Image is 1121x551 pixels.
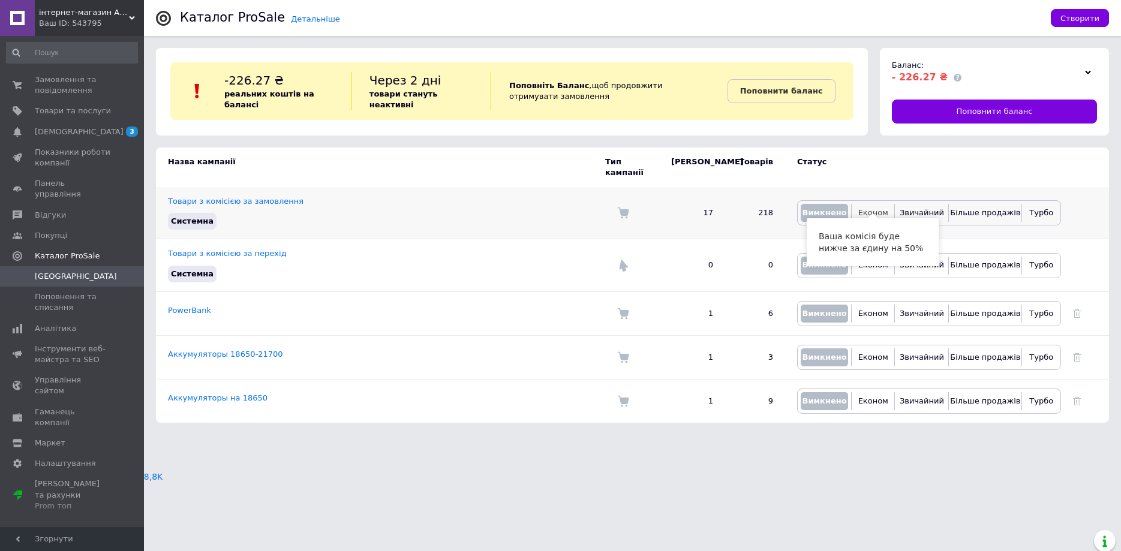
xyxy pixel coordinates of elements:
[659,147,725,187] td: [PERSON_NAME]
[950,396,1020,405] span: Більше продажів
[802,208,846,217] span: Вимкнено
[858,353,888,362] span: Економ
[898,348,945,366] button: Звичайний
[740,86,823,95] b: Поповнити баланс
[168,350,283,359] a: Аккумуляторы 18650-21700
[785,147,1061,187] td: Статус
[801,392,848,410] button: Вимкнено
[1073,309,1081,318] a: Видалити
[858,208,888,217] span: Економ
[950,309,1020,318] span: Більше продажів
[858,396,888,405] span: Економ
[898,392,945,410] button: Звичайний
[855,392,891,410] button: Економ
[1025,305,1057,323] button: Турбо
[898,204,945,222] button: Звичайний
[659,291,725,335] td: 1
[952,257,1018,275] button: Більше продажів
[369,73,441,88] span: Через 2 дні
[900,353,944,362] span: Звичайний
[802,396,846,405] span: Вимкнено
[617,351,629,363] img: Комісія за замовлення
[659,239,725,291] td: 0
[725,291,785,335] td: 6
[1029,353,1053,362] span: Турбо
[168,197,303,206] a: Товари з комісією за замовлення
[855,204,891,222] button: Економ
[950,260,1020,269] span: Більше продажів
[1073,396,1081,405] a: Видалити
[126,127,138,137] span: 3
[35,291,111,313] span: Поповнення та списання
[1029,208,1053,217] span: Турбо
[35,251,100,261] span: Каталог ProSale
[224,89,314,109] b: реальних коштів на балансі
[35,478,111,511] span: [PERSON_NAME] та рахунки
[35,438,65,448] span: Маркет
[617,207,629,219] img: Комісія за замовлення
[725,335,785,379] td: 3
[168,306,211,315] a: PowerBank
[188,82,206,100] img: :exclamation:
[35,375,111,396] span: Управління сайтом
[168,249,287,258] a: Товари з комісією за перехід
[725,379,785,423] td: 9
[35,407,111,428] span: Гаманець компанії
[35,271,117,282] span: [GEOGRAPHIC_DATA]
[491,72,728,110] div: , щоб продовжити отримувати замовлення
[900,396,944,405] span: Звичайний
[1029,396,1053,405] span: Турбо
[950,208,1020,217] span: Більше продажів
[725,147,785,187] td: Товарів
[952,204,1018,222] button: Більше продажів
[900,208,944,217] span: Звичайний
[807,218,939,266] div: Ваша комісія буде нижче за єдину на 50%
[35,323,76,334] span: Аналітика
[801,204,848,222] button: Вимкнено
[39,18,144,29] div: Ваш ID: 543795
[1025,348,1057,366] button: Турбо
[39,7,129,18] span: інтернет-магазин Alpha Power
[659,335,725,379] td: 1
[171,216,214,225] span: Системна
[801,257,848,275] button: Вимкнено
[509,81,589,90] b: Поповніть Баланс
[858,309,888,318] span: Економ
[168,393,268,402] a: Аккумуляторы на 18650
[35,230,67,241] span: Покупці
[801,348,848,366] button: Вимкнено
[1025,392,1057,410] button: Турбо
[35,147,111,168] span: Показники роботи компанії
[892,71,948,83] span: - 226.27 ₴
[1029,309,1053,318] span: Турбо
[35,106,111,116] span: Товари та послуги
[1025,204,1057,222] button: Турбо
[952,392,1018,410] button: Більше продажів
[952,348,1018,366] button: Більше продажів
[605,147,659,187] td: Тип кампанії
[892,100,1097,124] a: Поповнити баланс
[35,210,66,221] span: Відгуки
[35,127,124,137] span: [DEMOGRAPHIC_DATA]
[900,309,944,318] span: Звичайний
[171,269,214,278] span: Системна
[35,344,111,365] span: Інструменти веб-майстра та SEO
[1051,9,1109,27] button: Створити
[139,472,163,481] a: 28,8K
[952,305,1018,323] button: Більше продажів
[659,187,725,239] td: 17
[35,74,111,96] span: Замовлення та повідомлення
[1060,14,1099,23] span: Створити
[1029,260,1053,269] span: Турбо
[617,308,629,320] img: Комісія за замовлення
[369,89,438,109] b: товари стануть неактивні
[180,11,285,24] div: Каталог ProSale
[617,395,629,407] img: Комісія за замовлення
[35,458,96,469] span: Налаштування
[802,260,846,269] span: Вимкнено
[224,73,284,88] span: -226.27 ₴
[892,61,924,70] span: Баланс:
[725,239,785,291] td: 0
[1073,353,1081,362] a: Видалити
[801,305,848,323] button: Вимкнено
